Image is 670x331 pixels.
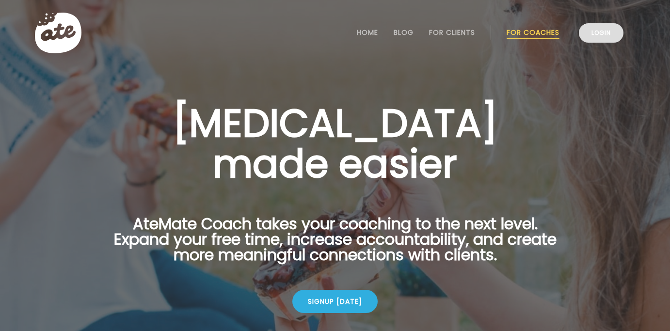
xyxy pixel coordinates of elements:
a: Blog [394,29,414,36]
a: Login [579,23,623,43]
div: Signup [DATE] [292,290,378,313]
a: Home [357,29,378,36]
a: For Clients [429,29,475,36]
a: For Coaches [507,29,559,36]
p: AteMate Coach takes your coaching to the next level. Expand your free time, increase accountabili... [98,216,572,274]
h1: [MEDICAL_DATA] made easier [98,103,572,184]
